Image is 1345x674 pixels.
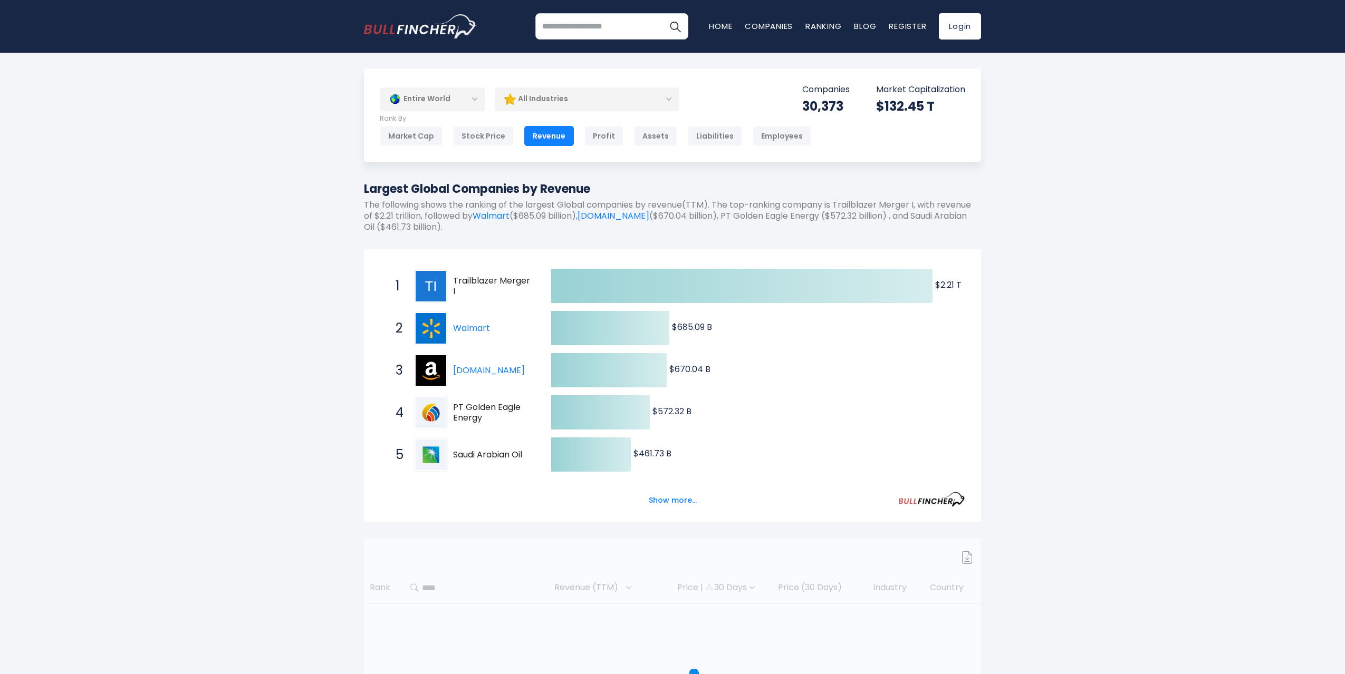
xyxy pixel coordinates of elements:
[453,322,490,334] a: Walmart
[634,126,677,146] div: Assets
[390,404,401,422] span: 4
[876,84,965,95] p: Market Capitalization
[364,14,477,38] img: bullfincher logo
[453,402,533,424] span: PT Golden Eagle Energy
[802,84,850,95] p: Companies
[876,98,965,114] div: $132.45 T
[669,363,710,375] text: $670.04 B
[889,21,926,32] a: Register
[364,180,981,198] h1: Largest Global Companies by Revenue
[453,276,533,298] span: Trailblazer Merger I
[364,200,981,232] p: The following shows the ranking of the largest Global companies by revenue(TTM). The top-ranking ...
[688,126,742,146] div: Liabilities
[414,311,453,345] a: Walmart
[633,447,671,460] text: $461.73 B
[939,13,981,40] a: Login
[414,354,453,387] a: Amazon.com
[935,279,962,291] text: $2.21 T
[380,126,443,146] div: Market Cap
[390,446,401,464] span: 5
[416,355,446,386] img: Amazon.com
[390,362,401,379] span: 3
[642,492,703,509] button: Show more...
[453,364,525,376] a: [DOMAIN_NAME]
[652,405,691,417] text: $572.32 B
[524,126,574,146] div: Revenue
[390,277,401,295] span: 1
[453,126,514,146] div: Stock Price
[453,450,533,461] span: Saudi Arabian Oil
[473,210,510,222] a: Walmart
[416,439,446,470] img: Saudi Arabian Oil
[753,126,811,146] div: Employees
[709,21,732,32] a: Home
[802,98,850,114] div: 30,373
[672,321,712,333] text: $685.09 B
[662,13,688,40] button: Search
[854,21,876,32] a: Blog
[495,87,679,111] div: All Industries
[805,21,841,32] a: Ranking
[584,126,623,146] div: Profit
[578,210,649,222] a: [DOMAIN_NAME]
[364,14,477,38] a: Go to homepage
[390,319,401,337] span: 2
[380,87,485,111] div: Entire World
[416,313,446,344] img: Walmart
[380,114,811,123] p: Rank By
[416,271,446,301] img: Trailblazer Merger I
[416,397,446,428] img: PT Golden Eagle Energy
[745,21,793,32] a: Companies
